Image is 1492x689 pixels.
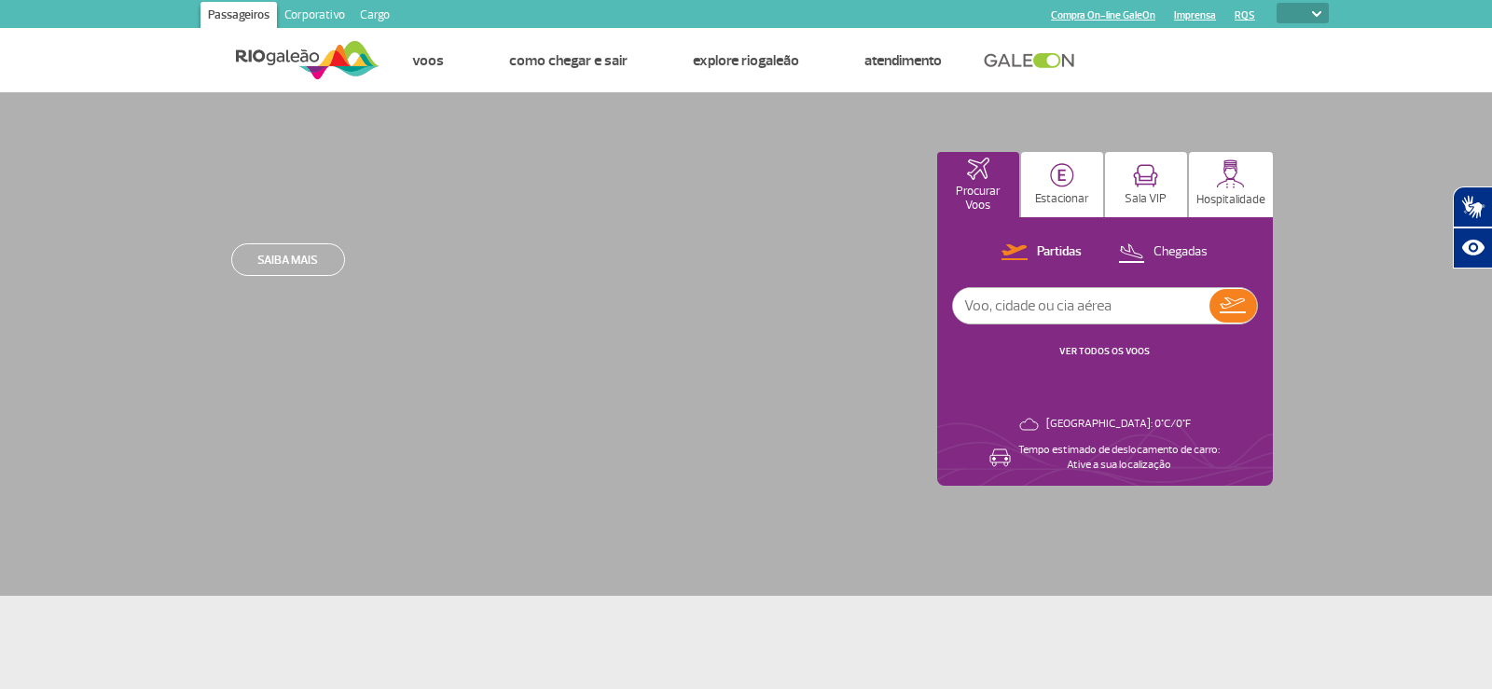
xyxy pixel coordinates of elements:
input: Voo, cidade ou cia aérea [953,288,1209,324]
button: Partidas [996,241,1087,265]
p: Estacionar [1035,192,1089,206]
a: Compra On-line GaleOn [1051,9,1155,21]
div: Plugin de acessibilidade da Hand Talk. [1453,186,1492,269]
a: Voos [412,51,444,70]
p: Procurar Voos [946,185,1010,213]
p: Sala VIP [1125,192,1167,206]
a: VER TODOS OS VOOS [1059,345,1150,357]
button: VER TODOS OS VOOS [1054,344,1155,359]
a: Corporativo [277,2,352,32]
a: Saiba mais [231,243,345,276]
a: Passageiros [200,2,277,32]
p: Chegadas [1154,243,1208,261]
button: Hospitalidade [1189,152,1273,217]
button: Abrir recursos assistivos. [1453,227,1492,269]
button: Procurar Voos [937,152,1019,217]
a: Imprensa [1174,9,1216,21]
img: airplaneHomeActive.svg [967,158,989,180]
button: Sala VIP [1105,152,1187,217]
img: hospitality.svg [1216,159,1245,188]
button: Estacionar [1021,152,1103,217]
p: Tempo estimado de deslocamento de carro: Ative a sua localização [1018,443,1220,473]
a: Como chegar e sair [509,51,628,70]
img: carParkingHome.svg [1050,163,1074,187]
a: Explore RIOgaleão [693,51,799,70]
a: RQS [1235,9,1255,21]
button: Abrir tradutor de língua de sinais. [1453,186,1492,227]
a: Atendimento [864,51,942,70]
a: Cargo [352,2,397,32]
button: Chegadas [1112,241,1213,265]
p: Partidas [1037,243,1082,261]
p: [GEOGRAPHIC_DATA]: 0°C/0°F [1046,417,1191,432]
p: Hospitalidade [1196,193,1265,207]
img: vipRoom.svg [1133,164,1158,187]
